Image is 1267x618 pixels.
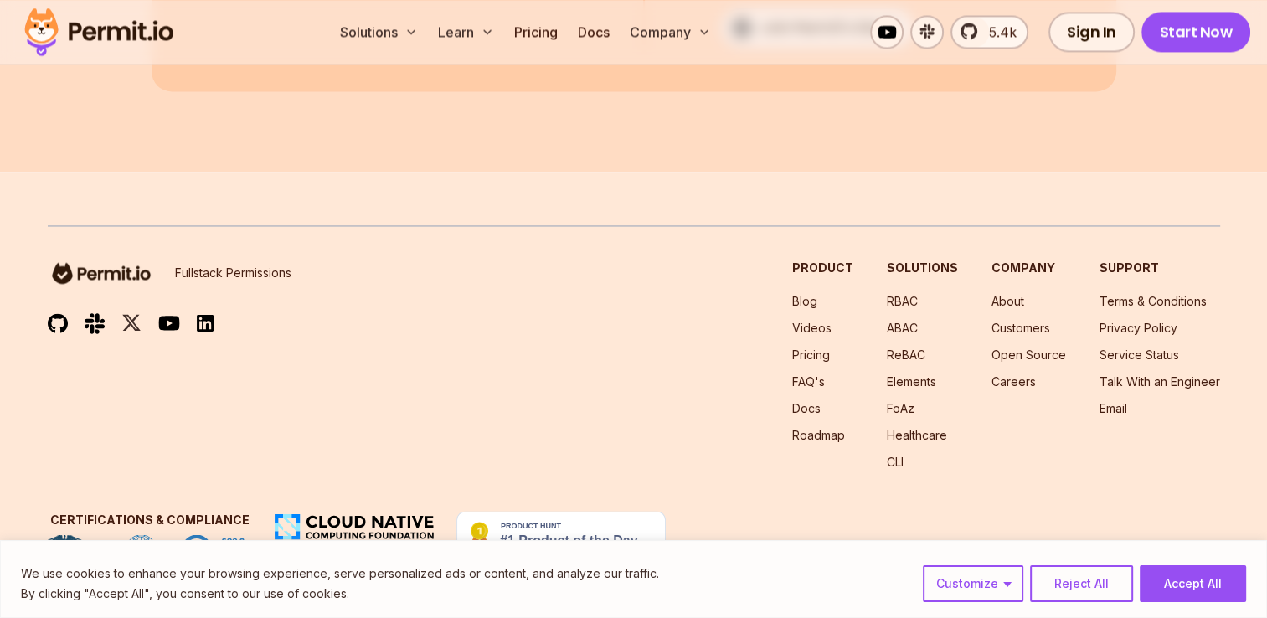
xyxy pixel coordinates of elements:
[887,348,925,362] a: ReBAC
[887,294,918,308] a: RBAC
[158,313,180,332] img: youtube
[123,534,160,564] img: ISO
[1140,565,1246,602] button: Accept All
[792,401,821,415] a: Docs
[792,321,832,335] a: Videos
[1048,12,1135,52] a: Sign In
[571,15,616,49] a: Docs
[21,564,659,584] p: We use cookies to enhance your browsing experience, serve personalized ads or content, and analyz...
[180,534,252,564] img: SOC
[887,428,947,442] a: Healthcare
[991,294,1024,308] a: About
[48,260,155,286] img: logo
[48,534,103,564] img: HIPAA
[1100,348,1179,362] a: Service Status
[507,15,564,49] a: Pricing
[17,3,181,60] img: Permit logo
[792,348,830,362] a: Pricing
[85,312,105,334] img: slack
[1100,294,1207,308] a: Terms & Conditions
[1100,321,1177,335] a: Privacy Policy
[923,565,1023,602] button: Customize
[887,455,904,469] a: CLI
[623,15,718,49] button: Company
[48,511,252,528] h3: Certifications & Compliance
[991,321,1050,335] a: Customers
[1030,565,1133,602] button: Reject All
[792,260,853,276] h3: Product
[979,22,1017,42] span: 5.4k
[48,313,68,334] img: github
[887,401,914,415] a: FoAz
[1100,260,1220,276] h3: Support
[175,265,291,281] p: Fullstack Permissions
[792,294,817,308] a: Blog
[431,15,501,49] button: Learn
[792,428,845,442] a: Roadmap
[991,260,1066,276] h3: Company
[792,374,825,389] a: FAQ's
[456,511,666,556] img: Permit.io - Never build permissions again | Product Hunt
[121,312,142,333] img: twitter
[1141,12,1251,52] a: Start Now
[1100,401,1127,415] a: Email
[887,374,936,389] a: Elements
[887,260,958,276] h3: Solutions
[197,313,214,332] img: linkedin
[333,15,425,49] button: Solutions
[887,321,918,335] a: ABAC
[991,348,1066,362] a: Open Source
[1100,374,1220,389] a: Talk With an Engineer
[950,15,1028,49] a: 5.4k
[21,584,659,604] p: By clicking "Accept All", you consent to our use of cookies.
[991,374,1036,389] a: Careers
